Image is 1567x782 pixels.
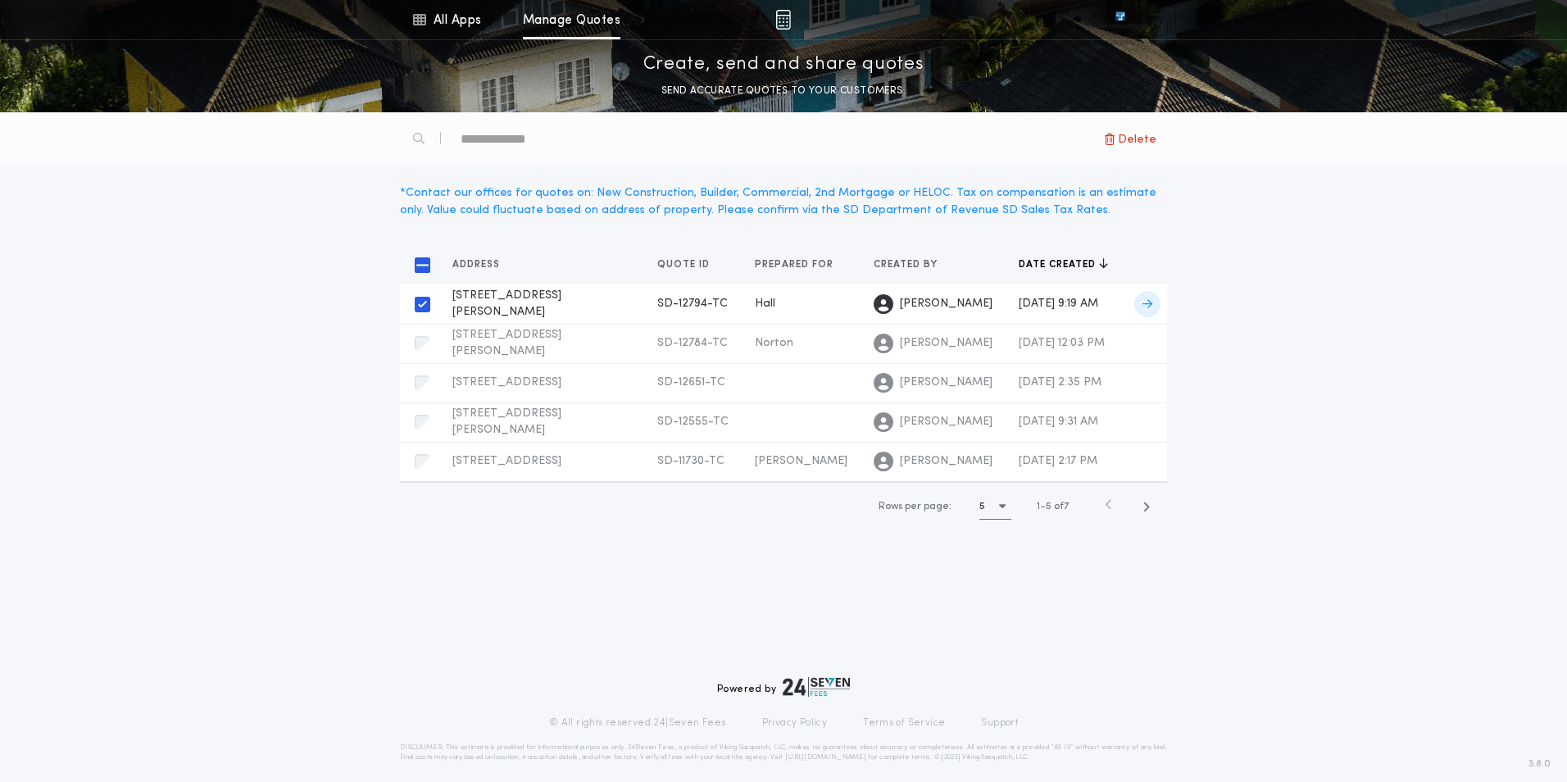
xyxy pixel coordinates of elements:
p: © All rights reserved. 24|Seven Fees [549,716,726,730]
span: SD-12794-TC [657,298,728,310]
a: Terms of Service [863,716,945,730]
h1: 5 [979,498,985,515]
span: Hall [755,298,775,310]
span: Created by [874,258,941,271]
span: SD-11730-TC [657,455,724,467]
span: [PERSON_NAME] [900,414,992,430]
p: DISCLAIMER: This estimate is provided for informational purposes only. 24|Seven Fees, a product o... [400,743,1167,762]
p: Create, send and share quotes [643,52,924,78]
a: [URL][DOMAIN_NAME] [785,754,866,761]
span: [DATE] 2:35 PM [1019,376,1101,389]
span: [STREET_ADDRESS] [452,455,561,467]
button: Delete [1093,124,1167,153]
span: [PERSON_NAME] [900,375,992,391]
span: Quote ID [657,258,713,271]
button: Address [452,257,512,273]
span: Prepared for [755,258,837,271]
span: Address [452,258,503,271]
span: [PERSON_NAME] [900,453,992,470]
span: SD-12555-TC [657,416,729,428]
button: 5 [979,493,1011,520]
img: vs-icon [1086,11,1155,28]
span: Rows per page: [879,502,952,511]
button: Created by [874,257,950,273]
span: SD-12784-TC [657,337,728,349]
span: [STREET_ADDRESS][PERSON_NAME] [452,289,561,318]
div: Powered by [717,677,850,697]
span: 3.8.0 [1528,757,1551,771]
span: [DATE] 9:31 AM [1019,416,1098,428]
div: * Contact our offices for quotes on: New Construction, Builder, Commercial, 2nd Mortgage or HELOC... [400,184,1167,219]
span: [PERSON_NAME] [900,296,992,312]
img: img [775,10,791,30]
span: Delete [1118,130,1156,148]
span: 1 [1037,502,1040,511]
span: of 7 [1054,499,1069,514]
span: [DATE] 9:19 AM [1019,298,1098,310]
span: Date created [1019,258,1099,271]
span: [DATE] 12:03 PM [1019,337,1105,349]
p: SEND ACCURATE QUOTES TO YOUR CUSTOMERS. [661,83,906,99]
button: Quote ID [657,257,722,273]
button: Date created [1019,257,1108,273]
span: 5 [1046,502,1051,511]
span: Norton [755,337,793,349]
a: Privacy Policy [762,716,828,730]
img: logo [783,677,850,697]
span: SD-12651-TC [657,376,725,389]
span: [PERSON_NAME] [755,455,847,467]
span: [STREET_ADDRESS][PERSON_NAME] [452,329,561,357]
a: Support [981,716,1018,730]
span: [STREET_ADDRESS][PERSON_NAME] [452,407,561,436]
span: [STREET_ADDRESS] [452,376,561,389]
span: [PERSON_NAME] [900,335,992,352]
span: [DATE] 2:17 PM [1019,455,1097,467]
